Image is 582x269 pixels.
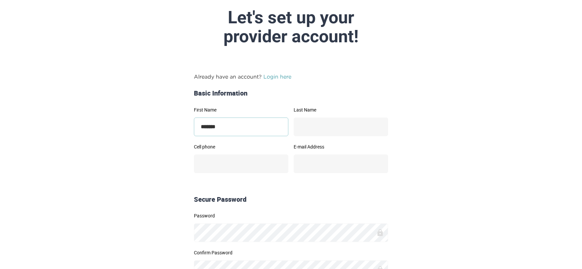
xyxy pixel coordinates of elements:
label: Confirm Password [194,250,388,255]
label: Last Name [294,108,388,112]
div: Basic Information [191,89,391,98]
p: Already have an account? [194,73,388,81]
label: Password [194,213,388,218]
div: Let's set up your provider account! [134,8,448,46]
label: Cell phone [194,144,288,149]
a: Login here [263,74,291,80]
div: Secure Password [191,195,391,204]
label: E-mail Address [294,144,388,149]
label: First Name [194,108,288,112]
